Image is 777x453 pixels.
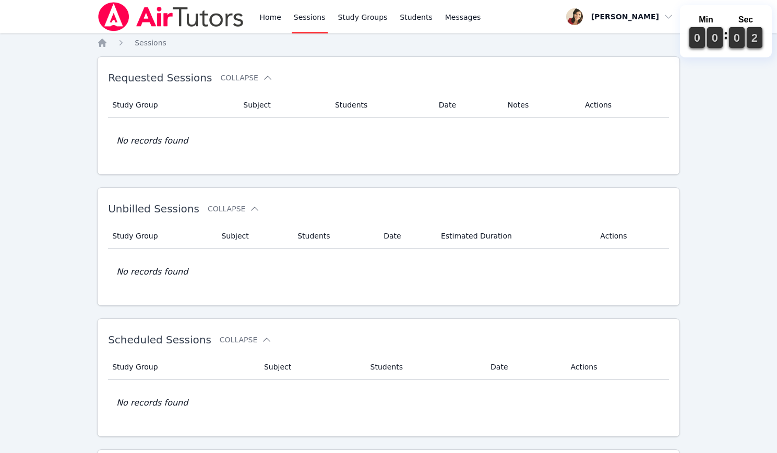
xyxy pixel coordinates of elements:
nav: Breadcrumb [97,38,680,48]
th: Students [291,223,377,249]
th: Study Group [108,92,237,118]
th: Subject [258,354,364,380]
td: No records found [108,249,669,295]
span: Unbilled Sessions [108,202,199,215]
span: Messages [445,12,481,22]
th: Study Group [108,223,215,249]
th: Students [329,92,433,118]
span: Sessions [135,39,166,47]
th: Subject [237,92,329,118]
th: Notes [501,92,579,118]
th: Study Group [108,354,258,380]
span: Requested Sessions [108,71,212,84]
th: Students [364,354,485,380]
th: Estimated Duration [435,223,594,249]
td: No records found [108,118,669,164]
button: Collapse [220,73,272,83]
td: No records found [108,380,669,426]
th: Date [377,223,435,249]
th: Date [484,354,564,380]
img: Air Tutors [97,2,245,31]
span: Scheduled Sessions [108,333,211,346]
th: Subject [215,223,291,249]
a: Sessions [135,38,166,48]
button: Collapse [220,335,272,345]
th: Actions [564,354,669,380]
th: Actions [579,92,669,118]
button: Collapse [208,204,260,214]
th: Actions [594,223,669,249]
th: Date [433,92,501,118]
